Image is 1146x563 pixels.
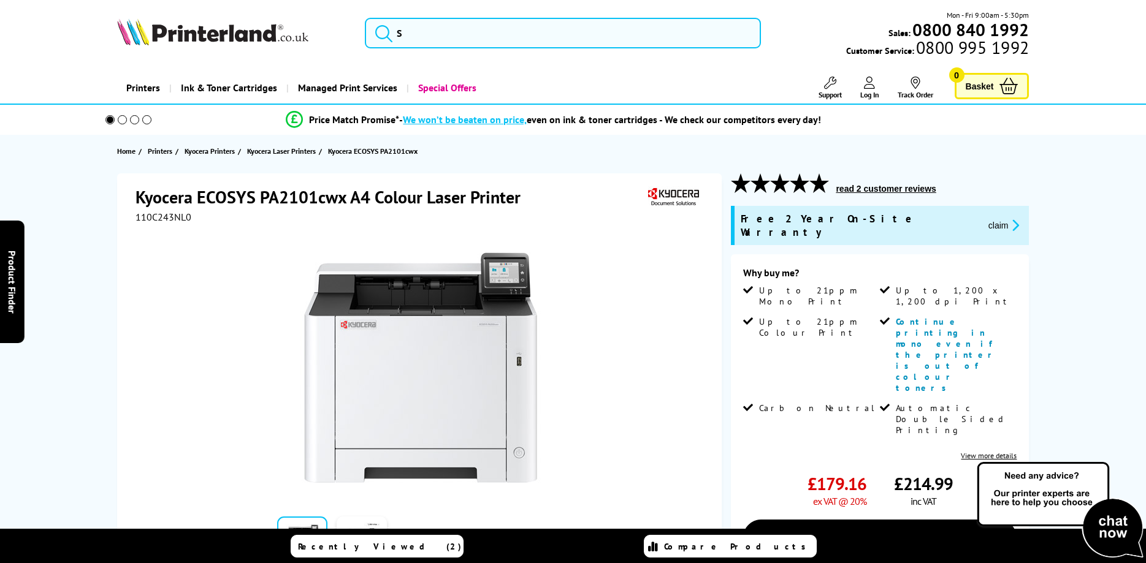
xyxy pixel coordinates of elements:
[365,18,761,48] input: S
[961,451,1017,460] a: View more details
[955,73,1029,99] a: Basket 0
[148,145,175,157] a: Printers
[300,247,541,488] img: Kyocera ECOSYS PA2101cwx
[896,285,1014,307] span: Up to 1,200 x 1,200 dpi Print
[169,72,286,104] a: Ink & Toner Cartridges
[985,218,1023,232] button: promo-description
[819,77,842,99] a: Support
[860,77,879,99] a: Log In
[328,145,418,157] span: Kyocera ECOSYS PA2101cwx
[974,460,1146,561] img: Open Live Chat window
[759,285,877,307] span: Up to 21ppm Mono Print
[148,145,172,157] span: Printers
[185,145,235,157] span: Kyocera Printers
[298,541,462,552] span: Recently Viewed (2)
[247,145,319,157] a: Kyocera Laser Printers
[898,77,933,99] a: Track Order
[117,145,136,157] span: Home
[407,72,486,104] a: Special Offers
[291,535,464,557] a: Recently Viewed (2)
[136,186,533,208] h1: Kyocera ECOSYS PA2101cwx A4 Colour Laser Printer
[914,42,1029,53] span: 0800 995 1992
[403,113,527,126] span: We won’t be beaten on price,
[117,18,308,45] img: Printerland Logo
[896,402,1014,436] span: Automatic Double Sided Printing
[819,90,842,99] span: Support
[813,495,866,507] span: ex VAT @ 20%
[645,186,701,208] img: Kyocera
[832,183,939,194] button: read 2 customer reviews
[947,9,1029,21] span: Mon - Fri 9:00am - 5:30pm
[911,24,1029,36] a: 0800 840 1992
[309,113,399,126] span: Price Match Promise*
[888,27,911,39] span: Sales:
[247,145,316,157] span: Kyocera Laser Printers
[894,472,953,495] span: £214.99
[808,472,866,495] span: £179.16
[328,145,421,157] a: Kyocera ECOSYS PA2101cwx
[743,520,1017,555] a: Add to Basket
[286,72,407,104] a: Managed Print Services
[741,212,978,239] span: Free 2 Year On-Site Warranty
[117,18,350,48] a: Printerland Logo
[846,42,1029,56] span: Customer Service:
[966,78,994,94] span: Basket
[644,535,817,557] a: Compare Products
[89,109,1019,130] li: modal_Promise
[759,402,876,414] span: Carbon Neutral
[911,495,936,507] span: inc VAT
[759,316,877,338] span: Up to 21ppm Colour Print
[912,18,1029,41] b: 0800 840 1992
[117,145,139,157] a: Home
[6,250,18,313] span: Product Finder
[743,266,1017,285] div: Why buy me?
[664,541,812,552] span: Compare Products
[949,67,965,83] span: 0
[117,72,169,104] a: Printers
[860,90,879,99] span: Log In
[181,72,277,104] span: Ink & Toner Cartridges
[399,113,821,126] div: - even on ink & toner cartridges - We check our competitors every day!
[896,316,999,393] span: Continue printing in mono even if the printer is out of colour toners
[185,145,238,157] a: Kyocera Printers
[136,211,191,223] span: 110C243NL0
